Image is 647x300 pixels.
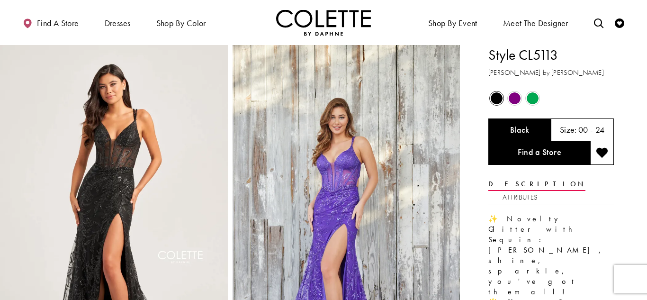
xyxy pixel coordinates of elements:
span: Shop by color [156,18,206,28]
a: Attributes [503,191,538,204]
span: Meet the designer [503,18,568,28]
div: Product color controls state depends on size chosen [488,90,614,108]
span: Shop by color [154,9,208,36]
h5: 00 - 24 [578,125,605,135]
div: Purple [506,90,523,107]
h1: Style CL5113 [488,45,614,65]
a: Check Wishlist [612,9,627,36]
span: Shop By Event [426,9,480,36]
span: Size: [560,124,577,135]
a: Visit Home Page [276,9,371,36]
h5: Chosen color [510,125,530,135]
div: Emerald [524,90,541,107]
div: Black [488,90,505,107]
span: Find a store [37,18,79,28]
span: Shop By Event [428,18,477,28]
h3: [PERSON_NAME] by [PERSON_NAME] [488,67,614,78]
button: Add to wishlist [590,141,614,165]
span: Dresses [102,9,133,36]
img: Colette by Daphne [276,9,371,36]
a: Description [488,177,585,191]
a: Find a store [20,9,81,36]
a: Meet the designer [501,9,571,36]
a: Toggle search [592,9,606,36]
span: Dresses [105,18,131,28]
a: Find a Store [488,141,590,165]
